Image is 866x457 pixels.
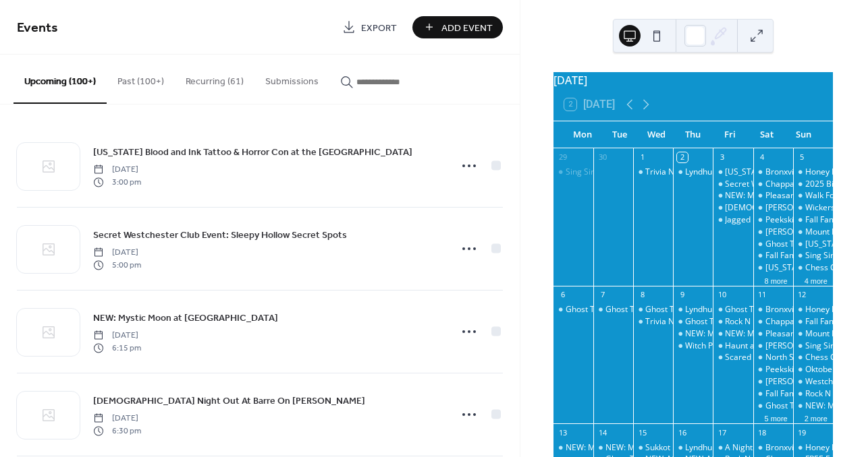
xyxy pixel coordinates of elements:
div: Walk For Wishes Halloween Celebration & Secret Westchester Club Event! [793,190,833,202]
div: Peekskill Farmers Market [753,364,793,375]
button: 2 more [799,412,833,423]
a: [US_STATE] Blood and Ink Tattoo & Horror Con at the [GEOGRAPHIC_DATA] [93,144,412,160]
button: 5 more [759,412,793,423]
span: 5:00 pm [93,259,141,271]
div: Ghost Tours of The Tarrytown Music Hall [753,400,793,412]
div: Trivia Night at Sing Sing Kill Brewery [645,166,781,178]
span: 3:00 pm [93,176,141,188]
span: Secret Westchester Club Event: Sleepy Hollow Secret Spots [93,228,347,243]
span: Events [17,15,58,41]
div: NEW: Mystic Moon at [GEOGRAPHIC_DATA] [605,442,769,454]
div: Ghost Tours of The [GEOGRAPHIC_DATA] [566,304,721,315]
div: Tue [601,121,638,148]
div: Bronxville Farmers Market [753,166,793,178]
div: Honey Bee Grove Flower Farm - Farmers Market [793,442,833,454]
div: NEW: Mystic Moon at Harvest Moon Orchard [553,442,593,454]
div: Honey Bee Grove Flower Farm - Farmers Market [793,166,833,178]
button: Add Event [412,16,503,38]
div: Ghost Tours of The Tarrytown Music Hall [593,304,633,315]
div: Thu [675,121,712,148]
div: NEW: Mystic Moon at Harvest Moon Orchard [713,328,753,340]
div: Sing Sing Walking Tour [566,166,651,178]
div: Bronxville Farmers Market [753,442,793,454]
div: 12 [797,290,807,300]
span: [US_STATE] Blood and Ink Tattoo & Horror Con at the [GEOGRAPHIC_DATA] [93,146,412,160]
div: Honey Bee Grove Flower Farm - Farmers Market [793,304,833,315]
div: Peekskill Farmers Market [765,364,861,375]
div: Fri [711,121,749,148]
div: 2 [677,152,687,162]
div: 4 [757,152,767,162]
div: 15 [637,427,647,437]
div: Fall Family Festival [765,388,835,400]
div: Trivia Night at Sing Sing Kill Brewery [633,316,673,328]
div: Chess Club at Sing Sing Kill Brewery [793,262,833,274]
div: 11 [757,290,767,300]
div: 16 [677,427,687,437]
div: Mount Kisco Farmers Market [793,226,833,238]
button: Past (100+) [107,55,175,102]
div: Fall Family Festival [753,250,793,262]
div: North Salem Farmers Market [753,352,793,363]
div: 1 [637,152,647,162]
button: Upcoming (100+) [13,55,107,104]
div: Sukkot Fest! at Shames JCC [645,442,747,454]
div: Ghost Tours of The [GEOGRAPHIC_DATA] [605,304,761,315]
div: Lyndhurst Landscape Volunteering [673,166,713,178]
div: Peekskill Farmers Market [753,214,793,226]
div: Bronxville Farmers Market [765,442,865,454]
div: 5 [797,152,807,162]
div: New York Blood and Ink Tattoo & Horror Con at the Westchester County Center [713,166,753,178]
span: Add Event [441,21,493,35]
div: Bronxville Farmers Market [753,304,793,315]
div: Lyndhurst Landscape Volunteering [673,442,713,454]
div: Lyndhurst Landscape Volunteering [685,304,815,315]
span: [DEMOGRAPHIC_DATA] Night Out At Barre On [PERSON_NAME] [93,394,365,408]
div: Fall Family Festival [793,214,833,226]
div: Rock N Roll House Of Horrors In Sleepy Hollow [793,388,833,400]
div: 17 [717,427,727,437]
div: NEW: Mystic Moon at Harvest Moon Orchard [793,400,833,412]
div: Sing Sing Walking Tour [553,166,593,178]
div: Wickers Creek Market: Antiques & Vintage Goods [793,202,833,214]
div: 13 [558,427,568,437]
div: Ghost Tours of The [GEOGRAPHIC_DATA] [645,304,801,315]
div: 19 [797,427,807,437]
div: NEW: Mystic Moon at Harvest Moon Orchard [713,190,753,202]
span: 6:30 pm [93,425,141,437]
div: 9 [677,290,687,300]
div: Jagged Little Pill at White Plains Performing Arts Center [713,214,753,226]
div: NEW: Mystic Moon at [GEOGRAPHIC_DATA] [566,442,729,454]
div: NEW: Mystic Moon at [GEOGRAPHIC_DATA] [685,328,848,340]
span: [DATE] [93,164,141,176]
div: Oktoberfest with Yonkers Brewing Co. at Cross County Center [793,364,833,375]
div: Mount Kisco Farmers Market [793,328,833,340]
button: Recurring (61) [175,55,254,102]
div: [DATE] [553,72,833,88]
div: Fall Family Festival [793,316,833,328]
div: 8 [637,290,647,300]
div: Secret Westchester Club Event: Sleepy Hollow Secret Spots [713,179,753,190]
div: Sukkot Fest! at Shames JCC [633,442,673,454]
div: NEW: Mystic Moon at Harvest Moon Orchard [673,328,713,340]
div: 7 [597,290,607,300]
div: Mon [564,121,601,148]
div: Ghost Tours of The Tarrytown Music Hall [753,239,793,250]
div: Ghost Tours of The Tarrytown Music Hall [633,304,673,315]
div: Lyndhurst Landscape Volunteering [673,304,713,315]
div: Witch Please at the Irvington Theatre [673,340,713,352]
div: Ladies Night Out At Barre On Hudson [713,202,753,214]
div: Bronxville Farmers Market [765,304,865,315]
a: Export [332,16,407,38]
div: TASH Farmer's Market at Patriot's Park [753,376,793,388]
div: Trivia Night at Sing Sing Kill Brewery [633,166,673,178]
div: Pleasantville Farmers Market [753,328,793,340]
div: New York Blood and Ink Tattoo & Horror Con at the Westchester County Center [793,239,833,250]
div: Ghost Tours of The Tarrytown Music Hall [553,304,593,315]
div: Fall Family Festival [753,388,793,400]
span: [DATE] [93,330,141,342]
div: 30 [597,152,607,162]
div: New York Blood and Ink Tattoo & Horror Con at the Westchester County Center [753,262,793,274]
span: Export [361,21,397,35]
